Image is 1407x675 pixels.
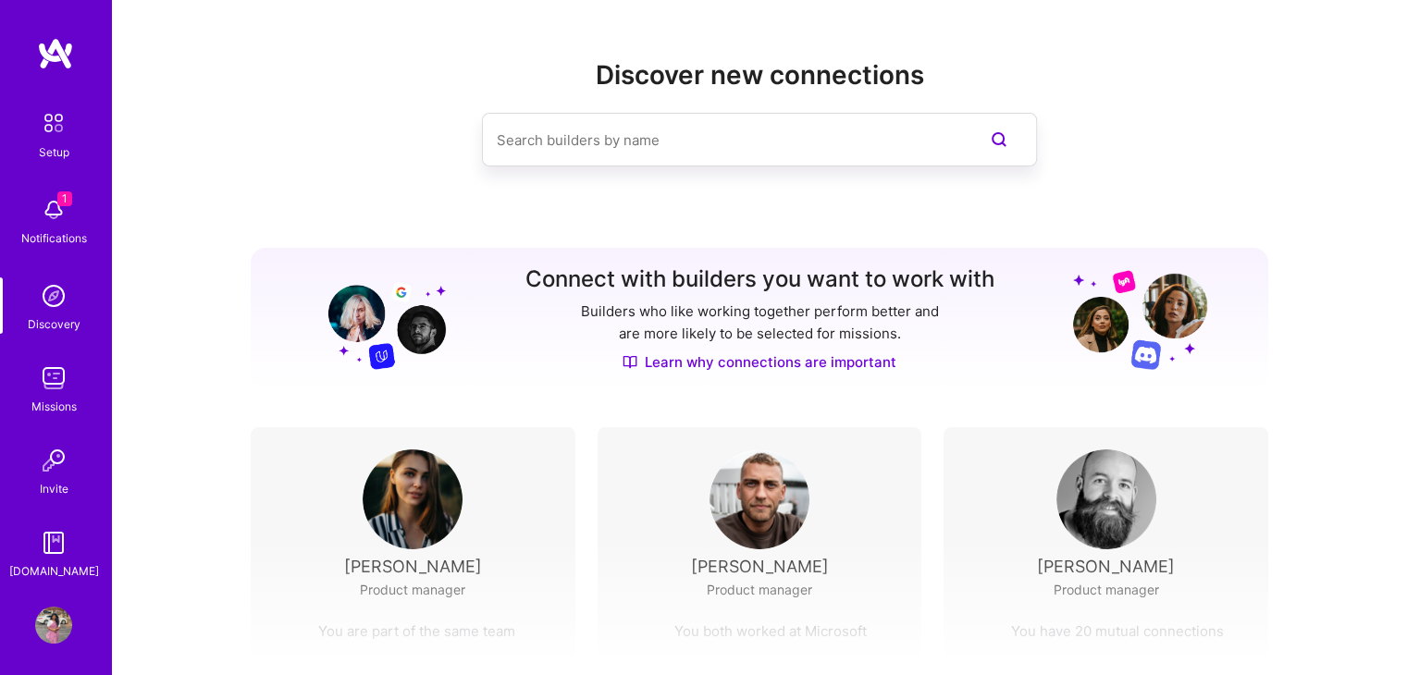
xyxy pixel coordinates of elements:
img: User Avatar [1056,449,1156,549]
img: Grow your network [312,268,446,370]
div: Discovery [28,314,80,334]
a: Learn why connections are important [623,352,896,372]
img: Grow your network [1073,269,1207,370]
img: Discover [623,354,637,370]
a: User Avatar [31,607,77,644]
div: Notifications [21,228,87,248]
span: 1 [57,191,72,206]
p: Builders who like working together perform better and are more likely to be selected for missions. [577,301,943,345]
input: Search builders by name [497,117,948,164]
img: bell [35,191,72,228]
h2: Discover new connections [251,60,1268,91]
img: User Avatar [363,449,463,549]
img: logo [37,37,74,70]
div: Missions [31,397,77,416]
img: setup [34,104,73,142]
img: Invite [35,442,72,479]
div: [DOMAIN_NAME] [9,561,99,581]
img: teamwork [35,360,72,397]
img: discovery [35,277,72,314]
img: User Avatar [35,607,72,644]
div: Setup [39,142,69,162]
div: Invite [40,479,68,498]
img: User Avatar [710,449,809,549]
img: guide book [35,524,72,561]
h3: Connect with builders you want to work with [525,266,994,293]
i: icon SearchPurple [988,129,1010,151]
